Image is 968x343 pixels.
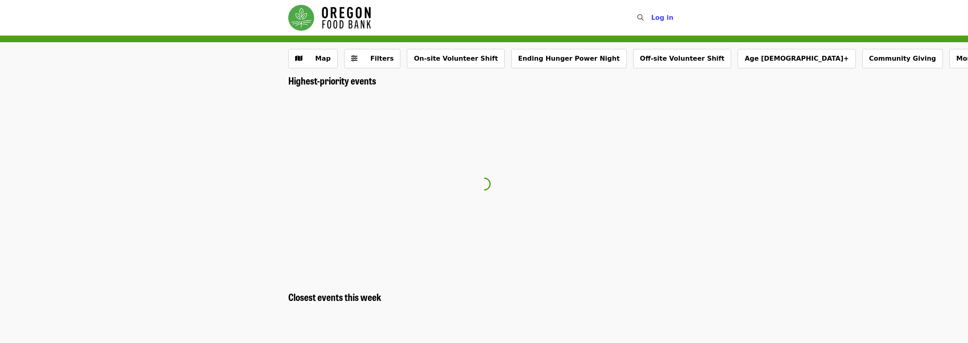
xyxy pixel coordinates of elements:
[645,10,680,26] button: Log in
[351,55,357,62] i: sliders-h icon
[288,75,376,87] a: Highest-priority events
[288,290,381,304] span: Closest events this week
[288,5,371,31] img: Oregon Food Bank - Home
[282,291,687,303] div: Closest events this week
[407,49,504,68] button: On-site Volunteer Shift
[315,55,331,62] span: Map
[862,49,943,68] button: Community Giving
[370,55,394,62] span: Filters
[633,49,732,68] button: Off-site Volunteer Shift
[282,75,687,87] div: Highest-priority events
[295,55,302,62] i: map icon
[344,49,401,68] button: Filters (0 selected)
[288,73,376,87] span: Highest-priority events
[288,291,381,303] a: Closest events this week
[637,14,644,21] i: search icon
[738,49,855,68] button: Age [DEMOGRAPHIC_DATA]+
[649,8,655,28] input: Search
[511,49,627,68] button: Ending Hunger Power Night
[288,49,338,68] button: Show map view
[651,14,673,21] span: Log in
